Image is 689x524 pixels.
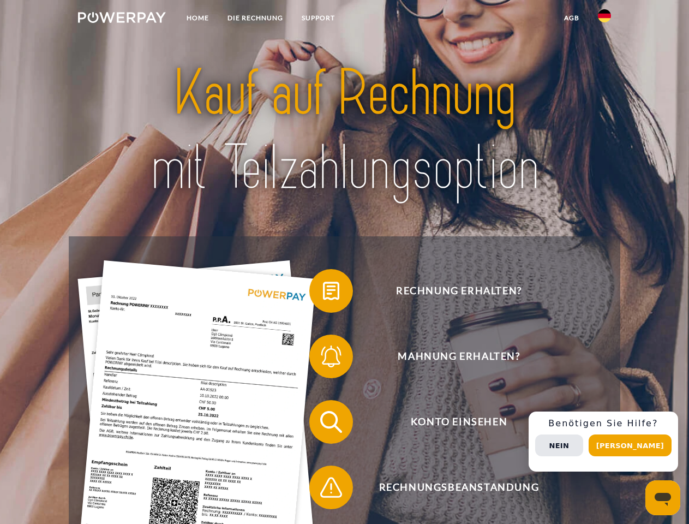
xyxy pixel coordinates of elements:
button: [PERSON_NAME] [589,434,672,456]
img: qb_warning.svg [317,474,345,501]
img: de [598,9,611,22]
a: agb [555,8,589,28]
button: Nein [535,434,583,456]
a: SUPPORT [292,8,344,28]
button: Konto einsehen [309,400,593,444]
h3: Benötigen Sie Hilfe? [535,418,672,429]
button: Rechnung erhalten? [309,269,593,313]
span: Konto einsehen [325,400,592,444]
img: logo-powerpay-white.svg [78,12,166,23]
span: Rechnung erhalten? [325,269,592,313]
a: DIE RECHNUNG [218,8,292,28]
img: qb_search.svg [317,408,345,436]
span: Mahnung erhalten? [325,335,592,378]
button: Mahnung erhalten? [309,335,593,378]
iframe: Schaltfläche zum Öffnen des Messaging-Fensters [645,480,680,515]
span: Rechnungsbeanstandung [325,466,592,509]
img: qb_bill.svg [317,277,345,305]
button: Rechnungsbeanstandung [309,466,593,509]
a: Home [177,8,218,28]
div: Schnellhilfe [529,412,678,472]
img: qb_bell.svg [317,343,345,370]
img: title-powerpay_de.svg [104,52,585,209]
